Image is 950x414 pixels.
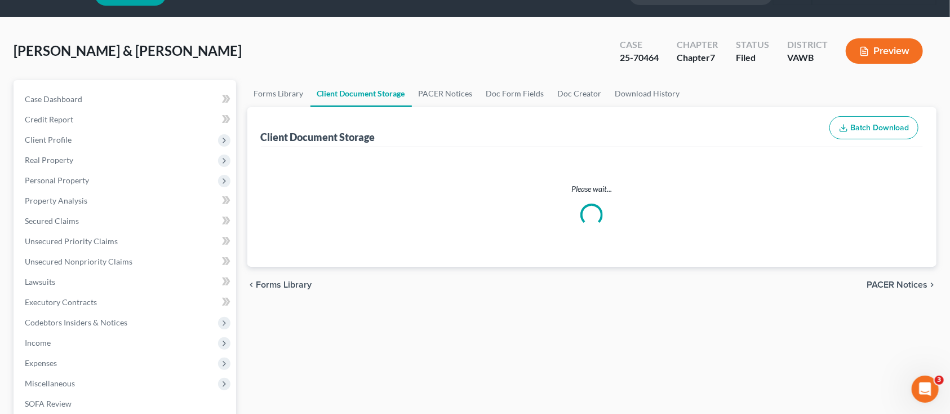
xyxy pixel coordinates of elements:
[850,123,909,133] span: Batch Download
[25,135,72,144] span: Client Profile
[16,231,236,252] a: Unsecured Priority Claims
[620,51,659,64] div: 25-70464
[25,277,55,287] span: Lawsuits
[710,52,715,63] span: 7
[787,38,828,51] div: District
[247,280,312,289] button: chevron_left Forms Library
[261,130,375,144] div: Client Document Storage
[609,80,687,107] a: Download History
[16,272,236,292] a: Lawsuits
[935,376,944,385] span: 3
[16,191,236,211] a: Property Analysis
[677,38,718,51] div: Chapter
[927,280,936,289] i: chevron_right
[25,216,79,226] span: Secured Claims
[25,338,51,347] span: Income
[247,280,256,289] i: chevron_left
[16,109,236,130] a: Credit Report
[912,376,939,403] iframe: Intercom live chat
[25,399,72,408] span: SOFA Review
[25,358,57,368] span: Expenses
[25,297,97,307] span: Executory Contracts
[263,183,921,195] p: Please wait...
[846,38,923,64] button: Preview
[16,211,236,231] a: Secured Claims
[16,292,236,312] a: Executory Contracts
[480,80,551,107] a: Doc Form Fields
[25,94,82,104] span: Case Dashboard
[25,196,87,205] span: Property Analysis
[412,80,480,107] a: PACER Notices
[16,394,236,414] a: SOFA Review
[16,252,236,272] a: Unsecured Nonpriority Claims
[787,51,828,64] div: VAWB
[16,89,236,109] a: Case Dashboard
[25,378,75,388] span: Miscellaneous
[867,280,927,289] span: PACER Notices
[25,257,132,266] span: Unsecured Nonpriority Claims
[310,80,412,107] a: Client Document Storage
[620,38,659,51] div: Case
[25,236,118,246] span: Unsecured Priority Claims
[25,155,73,165] span: Real Property
[14,42,242,59] span: [PERSON_NAME] & [PERSON_NAME]
[867,280,936,289] button: PACER Notices chevron_right
[247,80,310,107] a: Forms Library
[25,175,89,185] span: Personal Property
[25,114,73,124] span: Credit Report
[551,80,609,107] a: Doc Creator
[677,51,718,64] div: Chapter
[25,318,127,327] span: Codebtors Insiders & Notices
[256,280,312,289] span: Forms Library
[736,51,769,64] div: Filed
[736,38,769,51] div: Status
[829,116,918,140] button: Batch Download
